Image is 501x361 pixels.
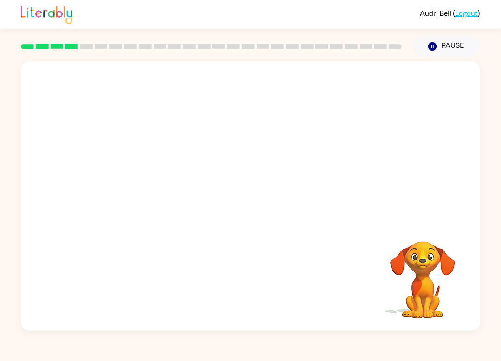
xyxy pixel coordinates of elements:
[420,8,480,17] div: ( )
[21,4,72,24] img: Literably
[455,8,478,17] a: Logout
[413,36,480,57] button: Pause
[376,227,469,320] video: Your browser must support playing .mp4 files to use Literably. Please try using another browser.
[420,8,453,17] span: Audri Bell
